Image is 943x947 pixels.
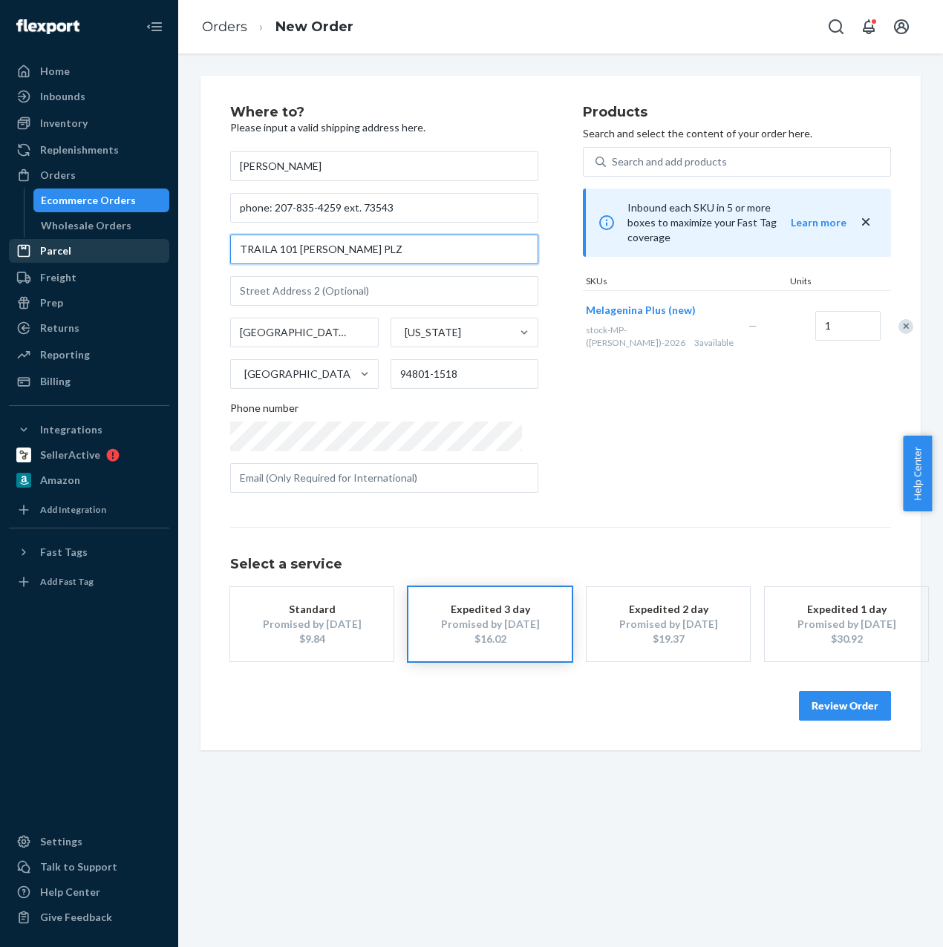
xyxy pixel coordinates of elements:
input: Email (Only Required for International) [230,463,538,493]
a: Home [9,59,169,83]
p: Search and select the content of your order here. [583,126,891,141]
span: 3 available [694,337,734,348]
button: close [858,214,873,230]
a: Add Fast Tag [9,570,169,594]
input: ZIP Code [391,359,539,389]
a: Orders [9,163,169,187]
button: Open notifications [854,12,884,42]
button: Expedited 3 dayPromised by [DATE]$16.02 [408,587,572,661]
a: Inventory [9,111,169,135]
div: Expedited 3 day [431,602,549,617]
div: Freight [40,270,76,285]
ol: breadcrumbs [190,5,365,49]
div: $16.02 [431,632,549,646]
button: Expedited 1 dayPromised by [DATE]$30.92 [765,587,928,661]
button: Help Center [903,436,932,511]
button: Give Feedback [9,905,169,929]
div: Help Center [40,885,100,900]
div: Inbound each SKU in 5 or more boxes to maximize your Fast Tag coverage [583,189,891,257]
a: Parcel [9,239,169,263]
div: Amazon [40,473,80,488]
div: Remove Item [898,319,913,334]
a: New Order [275,19,353,35]
div: Promised by [DATE] [431,617,549,632]
input: [US_STATE] [403,325,405,340]
a: Billing [9,370,169,393]
div: [GEOGRAPHIC_DATA] [244,367,353,381]
a: SellerActive [9,443,169,467]
span: stock-MP-([PERSON_NAME])-2026 [586,324,685,348]
a: Wholesale Orders [33,214,170,237]
div: Settings [40,834,82,849]
div: Expedited 2 day [609,602,728,617]
div: Give Feedback [40,910,112,925]
a: Add Integration [9,498,169,522]
input: City [230,318,379,347]
h2: Where to? [230,105,538,120]
div: Reporting [40,347,90,362]
input: [GEOGRAPHIC_DATA] [243,367,244,381]
input: Company Name [230,193,538,223]
div: Promised by [DATE] [252,617,371,632]
div: Add Integration [40,503,106,516]
button: Open Search Box [821,12,851,42]
input: Street Address 2 (Optional) [230,276,538,306]
div: $30.92 [787,632,906,646]
div: Returns [40,321,79,335]
a: Returns [9,316,169,340]
input: First & Last Name [230,151,538,181]
a: Amazon [9,468,169,492]
a: Replenishments [9,138,169,162]
a: Inbounds [9,85,169,108]
div: Billing [40,374,71,389]
a: Prep [9,291,169,315]
div: [US_STATE] [405,325,461,340]
button: Review Order [799,691,891,721]
div: Expedited 1 day [787,602,906,617]
span: — [748,319,757,332]
button: Melagenina Plus (new) [586,303,696,318]
input: Quantity [815,311,881,341]
a: Talk to Support [9,855,169,879]
div: Wholesale Orders [41,218,131,233]
button: Expedited 2 dayPromised by [DATE]$19.37 [587,587,750,661]
input: Street Address [230,235,538,264]
div: Add Fast Tag [40,575,94,588]
div: Inbounds [40,89,85,104]
div: Replenishments [40,142,119,157]
div: Parcel [40,243,71,258]
h1: Select a service [230,557,891,572]
div: Units [787,275,854,290]
div: Talk to Support [40,859,117,874]
div: Home [40,64,70,79]
button: Close Navigation [140,12,169,42]
button: StandardPromised by [DATE]$9.84 [230,587,394,661]
div: Fast Tags [40,545,88,560]
a: Orders [202,19,247,35]
a: Help Center [9,880,169,904]
a: Settings [9,830,169,853]
div: $19.37 [609,632,728,646]
p: Please input a valid shipping address here. [230,120,538,135]
div: Promised by [DATE] [609,617,728,632]
div: Search and add products [612,154,727,169]
span: Phone number [230,401,298,422]
button: Open account menu [887,12,916,42]
div: Promised by [DATE] [787,617,906,632]
a: Ecommerce Orders [33,189,170,212]
button: Learn more [791,215,846,230]
div: Integrations [40,422,102,437]
div: Orders [40,168,76,183]
a: Freight [9,266,169,289]
div: SellerActive [40,448,100,462]
span: Melagenina Plus (new) [586,304,696,316]
div: Prep [40,295,63,310]
button: Fast Tags [9,540,169,564]
img: Flexport logo [16,19,79,34]
div: Ecommerce Orders [41,193,136,208]
div: SKUs [583,275,787,290]
button: Integrations [9,418,169,442]
div: Standard [252,602,371,617]
a: Reporting [9,343,169,367]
